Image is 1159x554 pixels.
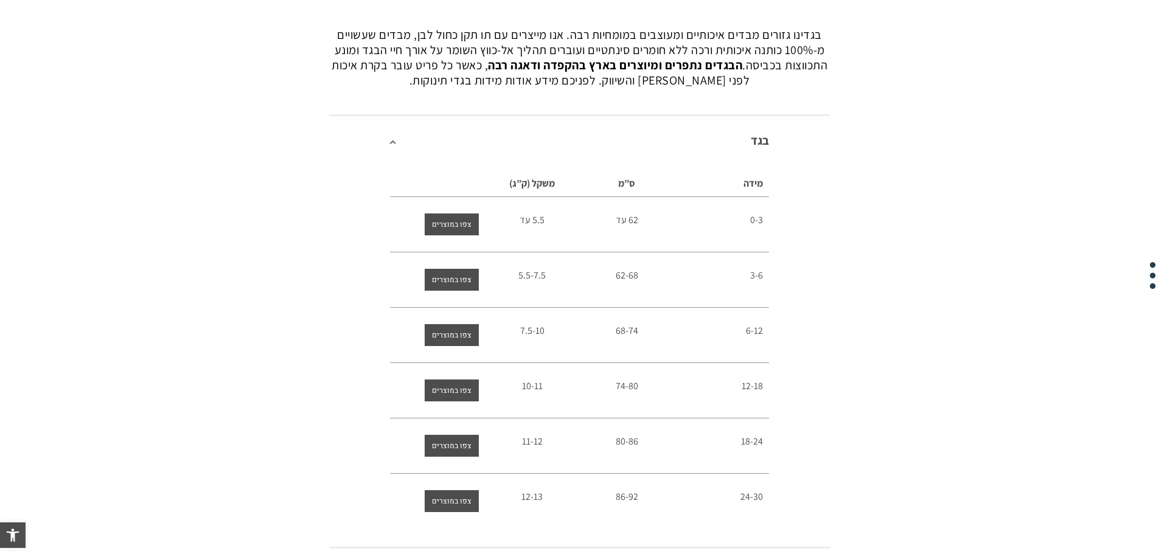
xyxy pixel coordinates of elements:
span: 5.5 עד [520,213,545,226]
span: 0-3 [750,213,763,226]
span: ס”מ [618,177,635,190]
strong: הבגדים נתפרים ומיוצרים בארץ בהקפדה ודאגה רבה [488,57,742,73]
a: צפו במוצרים [425,379,479,401]
span: 10-11 [522,379,543,392]
span: צפו במוצרים [432,490,472,512]
div: בגד [329,165,830,547]
a: צפו במוצרים [425,435,479,457]
a: צפו במוצרים [425,324,479,346]
span: 62-68 [616,269,638,282]
span: 7.5-10 [520,324,545,337]
span: 24-30 [740,490,763,503]
a: בגד [751,133,769,148]
span: צפו במוצרים [432,324,472,346]
span: 3-6 [750,269,763,282]
span: צפו במוצרים [432,379,472,401]
span: צפו במוצרים [432,213,472,235]
span: 74-80 [616,379,638,392]
span: 12-18 [742,379,763,392]
span: צפו במוצרים [432,435,472,457]
span: 12-13 [521,490,543,503]
span: 5.5-7.5 [518,269,546,282]
span: 68-74 [616,324,638,337]
span: 62 עד [616,213,638,226]
span: צפו במוצרים [432,269,472,291]
a: צפו במוצרים [425,213,479,235]
span: מידה [743,177,763,190]
a: צפו במוצרים [425,490,479,512]
span: 18-24 [741,435,763,448]
span: 11-12 [522,435,543,448]
div: בגד [329,114,830,165]
span: משקל (ק”ג) [509,177,555,190]
span: 6-12 [746,324,763,337]
p: בגדינו גזורים מבדים איכותיים ומעוצבים במומחיות רבה. אנו מייצרים עם תו תקן כחול לבן, מבדים שעשויים... [329,27,830,88]
span: 86-92 [616,490,638,503]
span: 80-86 [616,435,638,448]
a: צפו במוצרים [425,269,479,291]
